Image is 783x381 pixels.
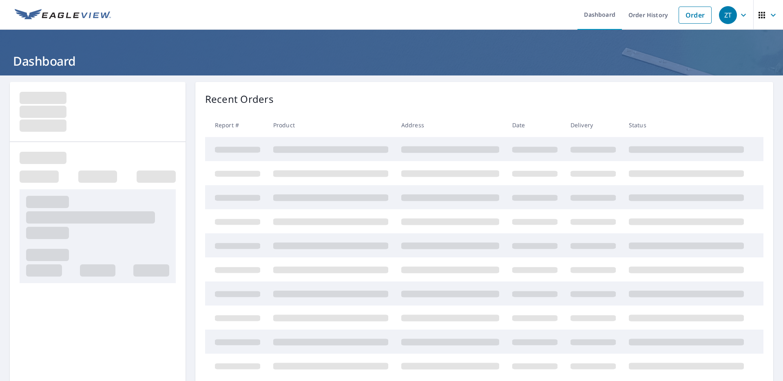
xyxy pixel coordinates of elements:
th: Product [267,113,395,137]
th: Status [622,113,750,137]
th: Date [506,113,564,137]
th: Report # [205,113,267,137]
p: Recent Orders [205,92,274,106]
a: Order [679,7,712,24]
th: Address [395,113,506,137]
h1: Dashboard [10,53,773,69]
div: ZT [719,6,737,24]
img: EV Logo [15,9,111,21]
th: Delivery [564,113,622,137]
